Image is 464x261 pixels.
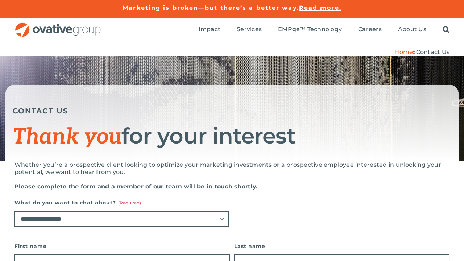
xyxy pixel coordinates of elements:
label: What do you want to chat about? [14,198,229,208]
a: Marketing is broken—but there’s a better way. [123,4,299,11]
span: » [394,49,449,55]
label: First name [14,241,230,251]
a: About Us [398,26,426,34]
a: Read more. [299,4,341,11]
span: (Required) [118,200,141,206]
a: Careers [358,26,382,34]
span: Careers [358,26,382,33]
a: Services [237,26,262,34]
a: OG_Full_horizontal_RGB [14,22,101,29]
strong: Please complete the form and a member of our team will be in touch shortly. [14,183,257,190]
a: EMRge™ Technology [278,26,342,34]
label: Last name [234,241,449,251]
span: Contact Us [416,49,449,55]
a: Impact [199,26,220,34]
span: EMRge™ Technology [278,26,342,33]
p: Whether you’re a prospective client looking to optimize your marketing investments or a prospecti... [14,161,449,176]
span: Impact [199,26,220,33]
a: Search [443,26,449,34]
a: Home [394,49,413,55]
nav: Menu [199,18,449,41]
span: About Us [398,26,426,33]
span: Services [237,26,262,33]
h1: for your interest [13,124,451,149]
span: Thank you [13,124,121,150]
h5: CONTACT US [13,107,451,115]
